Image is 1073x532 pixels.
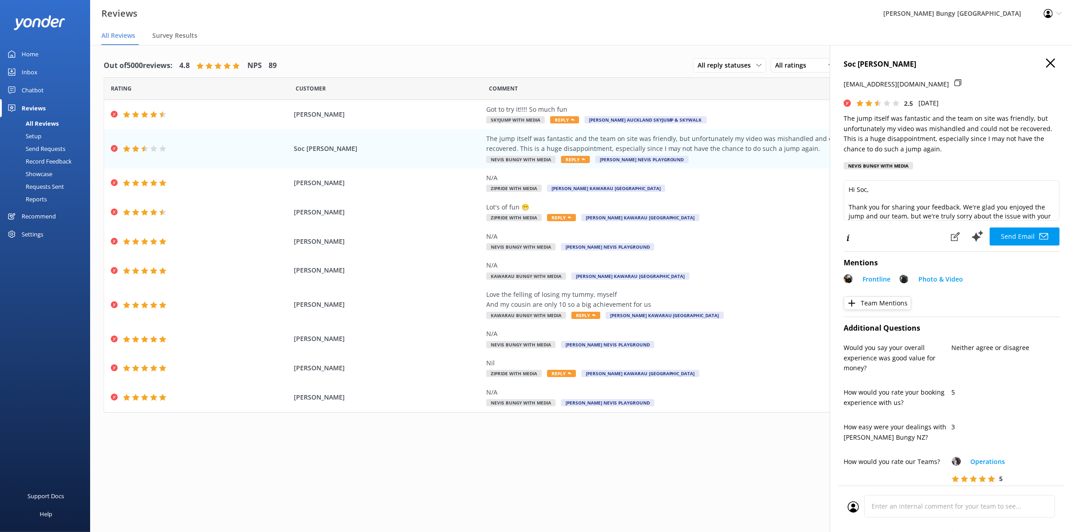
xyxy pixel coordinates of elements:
div: Love the felling of losing my tummy, myself And my cousin are only 10 so a big achievement for us [486,290,896,310]
div: Lot's of fun 😁 [486,202,896,212]
h4: Out of 5000 reviews: [104,60,173,72]
img: user_profile.svg [848,501,859,513]
p: Photo & Video [918,274,963,284]
div: Nil [486,358,896,368]
div: Help [40,505,52,523]
div: Reviews [22,99,46,117]
button: Team Mentions [844,296,911,310]
span: SkyJump with Media [486,116,545,123]
div: N/A [486,232,896,241]
span: [PERSON_NAME] [294,236,481,246]
span: 2.5 [904,99,913,108]
p: Would you say your overall experience was good value for money? [844,343,952,373]
span: [PERSON_NAME] [294,178,481,188]
span: All reply statuses [698,60,756,70]
span: [PERSON_NAME] Kawarau [GEOGRAPHIC_DATA] [547,185,665,192]
span: [PERSON_NAME] [294,207,481,217]
img: 272-1631155332.jpg [899,274,909,283]
span: [PERSON_NAME] [294,300,481,309]
span: [PERSON_NAME] [294,109,481,119]
span: [PERSON_NAME] Nevis Playground [561,341,654,348]
span: Question [489,84,518,93]
h4: Additional Questions [844,323,1059,334]
div: N/A [486,329,896,339]
a: Send Requests [5,142,90,155]
h4: Soc [PERSON_NAME] [844,59,1059,70]
span: Reply [561,156,590,163]
div: Showcase [5,168,52,180]
div: N/A [486,260,896,270]
span: Reply [547,214,576,221]
span: Nevis Bungy with Media [486,341,556,348]
a: Setup [5,130,90,142]
p: How would you rate our Teams? [844,457,952,467]
img: 272-1631157172.jpg [952,457,961,466]
div: Got to try it!!!! So much fun [486,105,896,114]
span: Reply [547,370,576,377]
span: Nevis Bungy with Media [486,243,556,250]
span: [PERSON_NAME] Kawarau [GEOGRAPHIC_DATA] [606,312,724,319]
span: [PERSON_NAME] Nevis Playground [561,399,654,406]
button: Close [1046,59,1055,68]
h3: Reviews [101,6,137,21]
span: [PERSON_NAME] Auckland SkyJump & SkyWalk [584,116,707,123]
span: Soc [PERSON_NAME] [294,144,481,154]
p: The jump itself was fantastic and the team on site was friendly, but unfortunately my video was m... [844,114,1059,154]
a: Record Feedback [5,155,90,168]
span: [PERSON_NAME] Nevis Playground [595,156,689,163]
img: yonder-white-logo.png [14,15,65,30]
span: [PERSON_NAME] Kawarau [GEOGRAPHIC_DATA] [571,273,689,280]
span: [PERSON_NAME] Kawarau [GEOGRAPHIC_DATA] [581,370,699,377]
span: [PERSON_NAME] Nevis Playground [561,243,654,250]
div: Setup [5,130,41,142]
p: Neither agree or disagree [952,343,1060,353]
div: Send Requests [5,142,65,155]
span: Kawarau Bungy with Media [486,273,566,280]
span: Reply [571,312,600,319]
div: Home [22,45,38,63]
span: Nevis Bungy with Media [486,399,556,406]
p: 3 [952,422,1060,432]
img: 272-1631157200.jpg [844,274,853,283]
a: Requests Sent [5,180,90,193]
a: Reports [5,193,90,205]
span: [PERSON_NAME] [294,334,481,344]
div: Nevis Bungy with Media [844,162,913,169]
span: [PERSON_NAME] Kawarau [GEOGRAPHIC_DATA] [581,214,699,221]
div: Requests Sent [5,180,64,193]
div: Reports [5,193,47,205]
div: Settings [22,225,43,243]
span: [PERSON_NAME] [294,265,481,275]
h4: 89 [269,60,277,72]
p: [DATE] [918,98,939,108]
a: All Reviews [5,117,90,130]
span: [PERSON_NAME] [294,363,481,373]
span: Survey Results [152,31,197,40]
p: How easy were your dealings with [PERSON_NAME] Bungy NZ? [844,422,952,442]
div: N/A [486,387,896,397]
span: All Reviews [101,31,135,40]
p: [EMAIL_ADDRESS][DOMAIN_NAME] [844,79,949,89]
a: Photo & Video [914,274,963,286]
p: 5 [952,387,1060,397]
span: Zipride with Media [486,214,542,221]
span: Zipride with Media [486,370,542,377]
div: Inbox [22,63,37,81]
span: Date [296,84,326,93]
h4: 4.8 [179,60,190,72]
span: Kawarau Bungy with Media [486,312,566,319]
p: Frontline [863,274,890,284]
div: The jump itself was fantastic and the team on site was friendly, but unfortunately my video was m... [486,134,896,154]
h4: NPS [247,60,262,72]
div: Recommend [22,207,56,225]
span: [PERSON_NAME] [294,392,481,402]
a: Showcase [5,168,90,180]
p: How would you rate your booking experience with us? [844,387,952,408]
span: Nevis Bungy with Media [486,156,556,163]
span: 5 [1000,474,1003,483]
h4: Mentions [844,257,1059,269]
div: Support Docs [28,487,64,505]
textarea: Hi Soc, Thank you for sharing your feedback. We're glad you enjoyed the jump and our team, but we... [844,180,1059,221]
span: All ratings [775,60,812,70]
span: Date [111,84,132,93]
